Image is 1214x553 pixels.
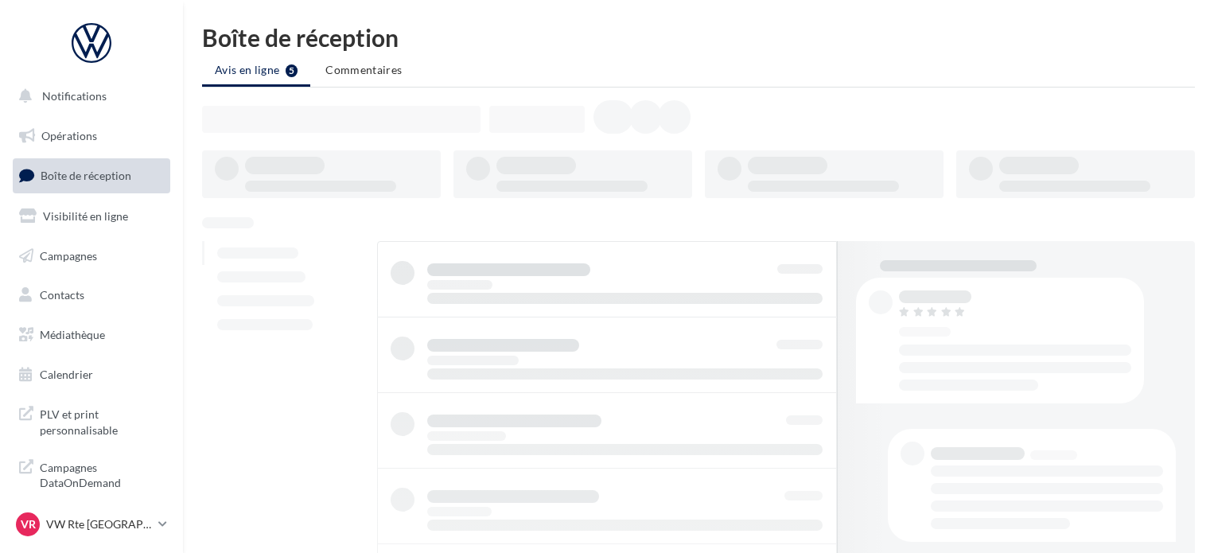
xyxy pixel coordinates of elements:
[10,119,173,153] a: Opérations
[40,457,164,491] span: Campagnes DataOnDemand
[40,288,84,302] span: Contacts
[10,278,173,312] a: Contacts
[41,129,97,142] span: Opérations
[10,158,173,193] a: Boîte de réception
[21,516,36,532] span: VR
[42,89,107,103] span: Notifications
[40,248,97,262] span: Campagnes
[40,328,105,341] span: Médiathèque
[10,80,167,113] button: Notifications
[325,63,402,76] span: Commentaires
[10,450,173,497] a: Campagnes DataOnDemand
[10,318,173,352] a: Médiathèque
[202,25,1195,49] div: Boîte de réception
[10,397,173,444] a: PLV et print personnalisable
[43,209,128,223] span: Visibilité en ligne
[40,368,93,381] span: Calendrier
[10,358,173,391] a: Calendrier
[10,240,173,273] a: Campagnes
[10,200,173,233] a: Visibilité en ligne
[41,169,131,182] span: Boîte de réception
[46,516,152,532] p: VW Rte [GEOGRAPHIC_DATA]
[40,403,164,438] span: PLV et print personnalisable
[13,509,170,539] a: VR VW Rte [GEOGRAPHIC_DATA]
